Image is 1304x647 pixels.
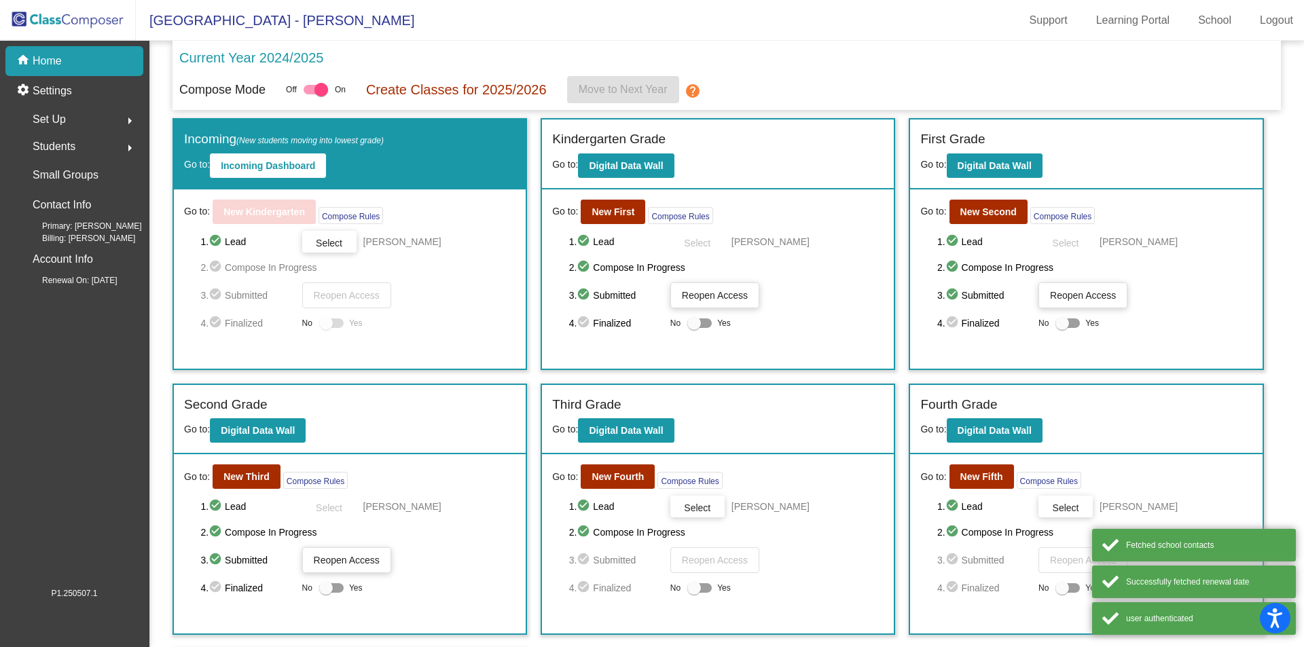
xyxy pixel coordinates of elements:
[136,10,414,31] span: [GEOGRAPHIC_DATA] - [PERSON_NAME]
[577,524,593,540] mat-icon: check_circle
[577,580,593,596] mat-icon: check_circle
[949,200,1028,224] button: New Second
[569,580,664,596] span: 4. Finalized
[577,315,593,331] mat-icon: check_circle
[179,48,323,68] p: Current Year 2024/2025
[221,160,315,171] b: Incoming Dashboard
[552,424,578,435] span: Go to:
[223,206,305,217] b: New Kindergarten
[682,290,748,301] span: Reopen Access
[209,259,225,276] mat-icon: check_circle
[366,79,547,100] p: Create Classes for 2025/2026
[670,547,759,573] button: Reopen Access
[33,110,66,129] span: Set Up
[349,315,363,331] span: Yes
[316,502,342,513] span: Select
[552,130,666,149] label: Kindergarten Grade
[209,287,225,303] mat-icon: check_circle
[1038,547,1127,573] button: Reopen Access
[920,204,946,219] span: Go to:
[1187,10,1242,31] a: School
[1085,315,1099,331] span: Yes
[945,580,962,596] mat-icon: check_circle
[920,470,946,484] span: Go to:
[1126,539,1286,551] div: Fetched school contacts
[200,234,295,250] span: 1. Lead
[945,234,962,250] mat-icon: check_circle
[209,524,225,540] mat-icon: check_circle
[937,287,1032,303] span: 3. Submitted
[236,136,384,145] span: (New students moving into lowest grade)
[1017,472,1081,489] button: Compose Rules
[937,498,1032,515] span: 1. Lead
[958,160,1032,171] b: Digital Data Wall
[1038,317,1049,329] span: No
[945,524,962,540] mat-icon: check_circle
[302,496,357,517] button: Select
[33,166,98,185] p: Small Groups
[209,552,225,568] mat-icon: check_circle
[569,552,664,568] span: 3. Submitted
[945,552,962,568] mat-icon: check_circle
[670,317,681,329] span: No
[200,580,295,596] span: 4. Finalized
[314,555,380,566] span: Reopen Access
[937,580,1032,596] span: 4. Finalized
[302,547,391,573] button: Reopen Access
[209,315,225,331] mat-icon: check_circle
[1050,290,1116,301] span: Reopen Access
[945,287,962,303] mat-icon: check_circle
[569,315,664,331] span: 4. Finalized
[567,76,679,103] button: Move to Next Year
[1038,582,1049,594] span: No
[945,259,962,276] mat-icon: check_circle
[363,500,441,513] span: [PERSON_NAME]
[200,315,295,331] span: 4. Finalized
[200,259,515,276] span: 2. Compose In Progress
[20,232,135,244] span: Billing: [PERSON_NAME]
[200,498,295,515] span: 1. Lead
[209,234,225,250] mat-icon: check_circle
[947,153,1043,178] button: Digital Data Wall
[33,137,75,156] span: Students
[937,524,1252,540] span: 2. Compose In Progress
[210,153,326,178] button: Incoming Dashboard
[577,552,593,568] mat-icon: check_circle
[937,552,1032,568] span: 3. Submitted
[731,500,810,513] span: [PERSON_NAME]
[581,200,645,224] button: New First
[960,206,1017,217] b: New Second
[920,424,946,435] span: Go to:
[648,207,712,224] button: Compose Rules
[184,424,210,435] span: Go to:
[731,235,810,248] span: [PERSON_NAME]
[184,159,210,170] span: Go to:
[670,582,681,594] span: No
[577,498,593,515] mat-icon: check_circle
[209,580,225,596] mat-icon: check_circle
[184,130,384,149] label: Incoming
[1038,282,1127,308] button: Reopen Access
[592,471,644,482] b: New Fourth
[316,238,342,248] span: Select
[684,502,710,513] span: Select
[670,282,759,308] button: Reopen Access
[1050,555,1116,566] span: Reopen Access
[302,282,391,308] button: Reopen Access
[1038,496,1093,517] button: Select
[122,140,138,156] mat-icon: arrow_right
[657,472,722,489] button: Compose Rules
[302,582,312,594] span: No
[1053,502,1079,513] span: Select
[200,552,295,568] span: 3. Submitted
[945,315,962,331] mat-icon: check_circle
[302,317,312,329] span: No
[1100,500,1178,513] span: [PERSON_NAME]
[920,130,985,149] label: First Grade
[717,315,731,331] span: Yes
[945,498,962,515] mat-icon: check_circle
[569,287,664,303] span: 3. Submitted
[682,555,748,566] span: Reopen Access
[349,580,363,596] span: Yes
[578,418,674,443] button: Digital Data Wall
